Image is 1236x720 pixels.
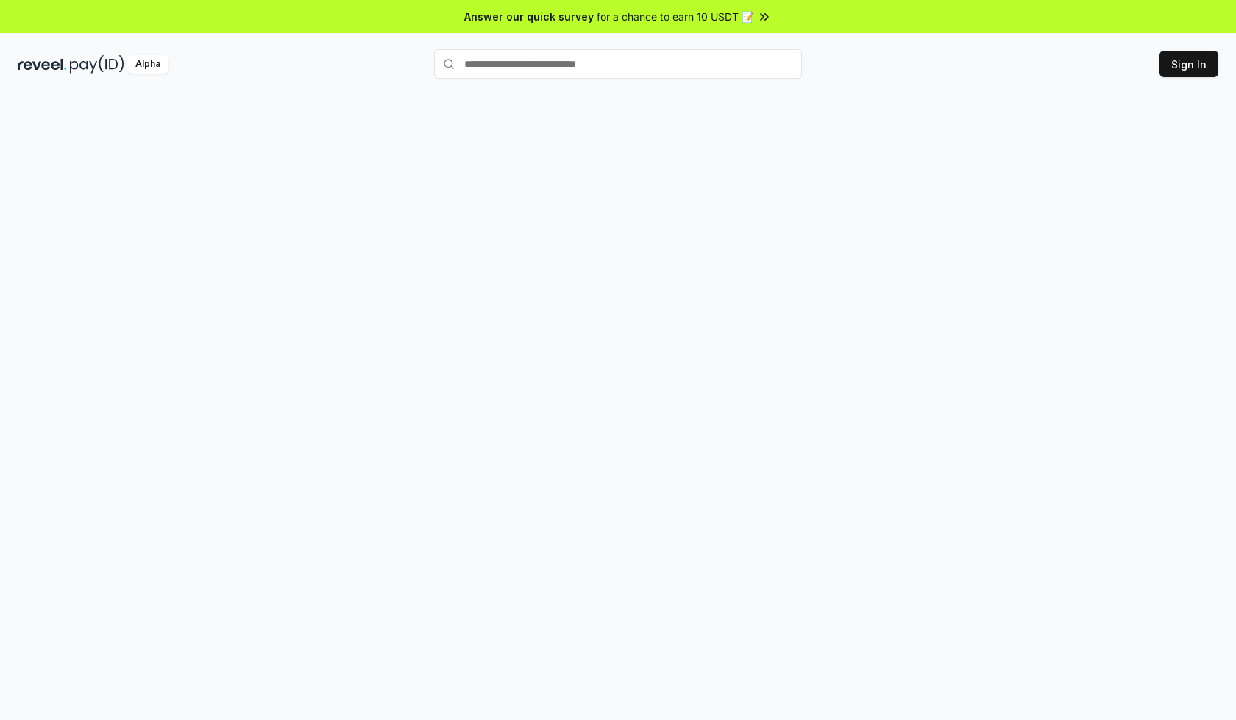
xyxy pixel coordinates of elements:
[597,9,754,24] span: for a chance to earn 10 USDT 📝
[18,55,67,74] img: reveel_dark
[1159,51,1218,77] button: Sign In
[464,9,594,24] span: Answer our quick survey
[127,55,168,74] div: Alpha
[70,55,124,74] img: pay_id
